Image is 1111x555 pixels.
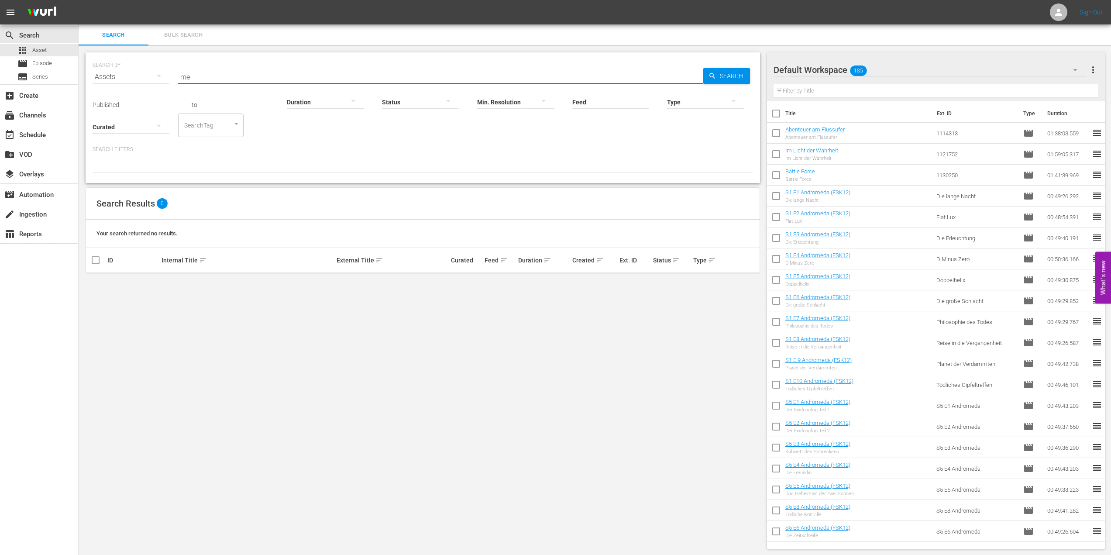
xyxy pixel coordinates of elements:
a: Battle Force [785,168,815,175]
span: more_vert [1088,65,1098,75]
div: Die Freundin [785,470,850,476]
span: Overlays [4,169,15,179]
a: S1 E6 Andromeda (FSK12) [785,294,850,300]
span: Episode [1023,275,1034,285]
span: Episode [1023,442,1034,453]
span: reorder [1092,526,1102,536]
a: S5 E5 Andromeda (FSK12) [785,483,850,489]
td: 1130250 [933,165,1020,186]
div: Planet der Verdammten [785,365,852,371]
a: S1 E8 Andromeda (FSK12) [785,336,850,342]
div: Abenteuer am Flussufer [785,134,845,140]
span: Episode [1023,400,1034,411]
td: 00:49:46.101 [1044,374,1092,395]
span: sort [199,256,207,264]
div: Created [572,255,617,265]
span: reorder [1092,169,1102,180]
span: Search [84,30,143,40]
span: reorder [1092,379,1102,390]
span: Episode [1023,128,1034,138]
div: Tödliches Gipfeltreffen [785,386,853,392]
td: 01:41:39.969 [1044,165,1092,186]
div: ID [107,257,158,264]
td: 00:49:26.587 [1044,332,1092,353]
a: S1 E5 Andromeda (FSK12) [785,273,850,279]
button: more_vert [1088,59,1098,80]
div: Battle Force [785,176,815,182]
td: D Minus Zero [933,248,1020,269]
td: 00:49:41.282 [1044,500,1092,521]
span: Search [4,30,15,41]
td: 00:49:43.203 [1044,458,1092,479]
a: S1 E3 Andromeda (FSK12) [785,231,850,238]
span: reorder [1092,128,1102,138]
div: Reise in die Vergangenheit [785,344,850,350]
span: Episode [1023,149,1034,159]
td: 00:49:29.767 [1044,311,1092,332]
span: Episode [1023,526,1034,537]
div: Philosophie des Todes [785,323,850,329]
td: Reise in die Vergangenheit [933,332,1020,353]
span: reorder [1092,358,1102,369]
span: Episode [1023,421,1034,432]
div: Status [653,255,691,265]
span: Episode [1023,338,1034,348]
span: Ingestion [4,209,15,220]
span: 185 [850,62,867,80]
span: reorder [1092,484,1102,494]
td: 00:48:54.391 [1044,207,1092,228]
span: Your search returned no results. [96,230,178,237]
span: Automation [4,190,15,200]
div: Doppelhelix [785,281,850,287]
span: VOD [4,149,15,160]
th: Duration [1042,101,1094,126]
td: 00:49:37.650 [1044,416,1092,437]
span: reorder [1092,421,1102,431]
td: 00:50:36.166 [1044,248,1092,269]
td: 00:49:43.203 [1044,395,1092,416]
td: 00:49:42.738 [1044,353,1092,374]
span: 0 [157,198,168,209]
th: Ext. ID [932,101,1018,126]
td: S5 E3 Andromeda [933,437,1020,458]
td: 1114313 [933,123,1020,144]
div: Curated [451,257,482,264]
div: Feed [485,255,516,265]
span: reorder [1092,463,1102,473]
td: Die lange Nacht [933,186,1020,207]
div: Tödliche Kristalle [785,512,850,517]
span: Episode [1023,463,1034,474]
a: S5 E4 Andromeda (FSK12) [785,462,850,468]
div: Assets [93,65,169,89]
span: reorder [1092,295,1102,306]
span: sort [543,256,551,264]
td: S5 E5 Andromeda [933,479,1020,500]
span: Asset [32,46,47,55]
a: S5 E8 Andromeda (FSK12) [785,503,850,510]
td: 1121752 [933,144,1020,165]
td: 00:49:30.875 [1044,269,1092,290]
div: Kabinett des Schreckens [785,449,850,455]
span: Episode [32,59,52,68]
a: S5 E3 Andromeda (FSK12) [785,441,850,447]
button: Open [232,120,241,128]
span: Asset [17,45,28,55]
td: Tödliches Gipfeltreffen [933,374,1020,395]
div: Type [693,255,718,265]
span: sort [708,256,716,264]
a: Im Licht der Wahrheit [785,147,838,154]
span: sort [596,256,604,264]
a: S1 E 9 Andromeda (FSK12) [785,357,852,363]
span: sort [500,256,508,264]
a: S1 E4 Andromeda (FSK12) [785,252,850,259]
td: 01:38:03.559 [1044,123,1092,144]
span: Episode [17,59,28,69]
div: Der Eindringling Teil 2 [785,428,850,434]
a: S1 E10 Andromeda (FSK12) [785,378,853,384]
a: S5 E2 Andromeda (FSK12) [785,420,850,426]
span: Search Results [96,198,155,209]
span: to [192,101,197,108]
span: Episode [1023,359,1034,369]
button: Search [703,68,750,84]
button: Open Feedback Widget [1095,252,1111,303]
